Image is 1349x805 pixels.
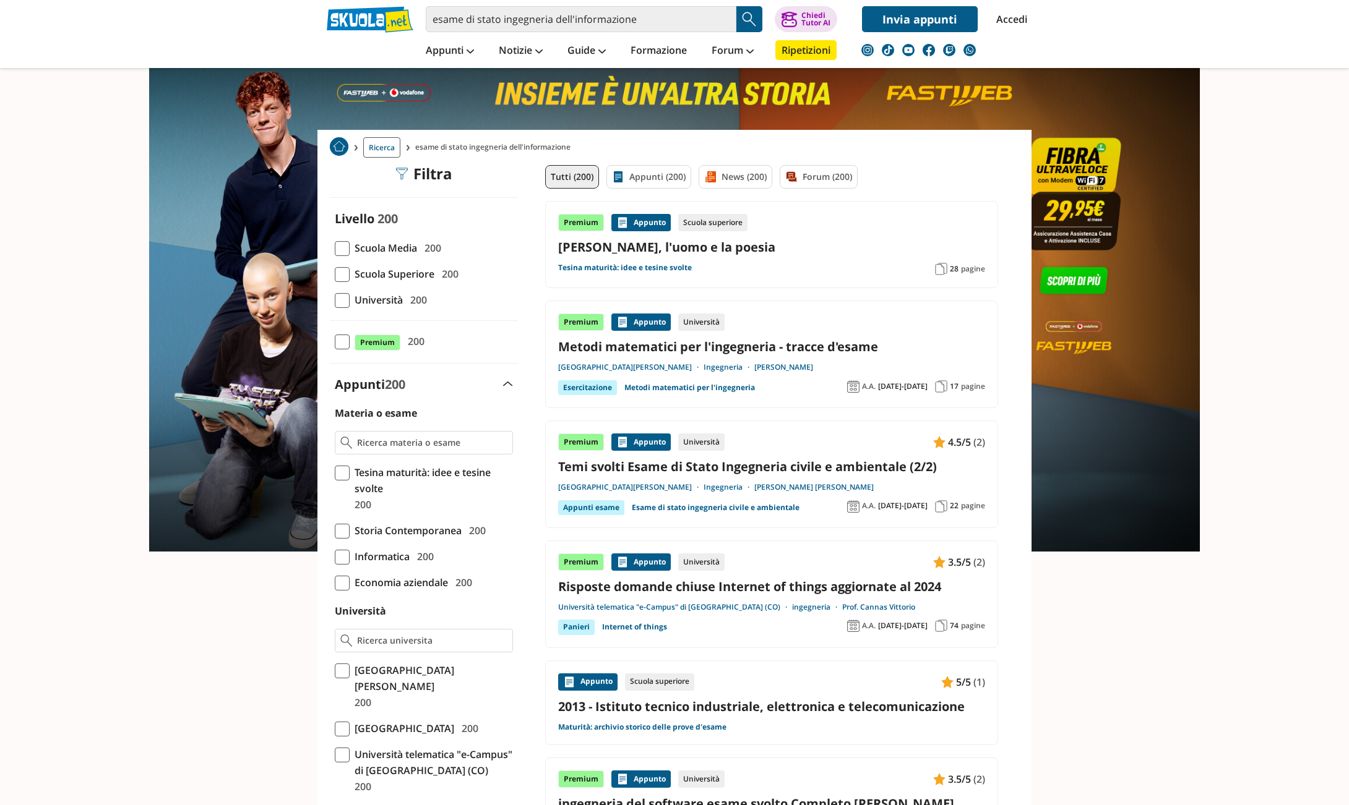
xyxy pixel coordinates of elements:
[611,553,671,571] div: Appunto
[558,500,624,515] div: Appunti esame
[558,239,985,255] a: [PERSON_NAME], l'uomo e la poesia
[558,433,604,451] div: Premium
[611,433,671,451] div: Appunto
[350,496,371,513] span: 200
[775,6,837,32] button: ChiediTutor AI
[558,722,726,732] a: Maturità: archivio storico delle prove d'esame
[420,240,441,256] span: 200
[948,434,971,450] span: 4.5/5
[775,40,837,60] a: Ripetizioni
[678,433,725,451] div: Università
[878,381,928,391] span: [DATE]-[DATE]
[558,698,985,715] a: 2013 - Istituto tecnico industriale, elettronica e telecomunicazione
[933,773,946,785] img: Appunti contenuto
[606,165,691,189] a: Appunti (200)
[335,604,386,618] label: Università
[624,380,755,395] a: Metodi matematici per l'ingegneria
[450,574,472,590] span: 200
[948,554,971,570] span: 3.5/5
[558,482,704,492] a: [GEOGRAPHIC_DATA][PERSON_NAME]
[678,313,725,331] div: Università
[950,501,959,511] span: 22
[902,44,915,56] img: youtube
[861,44,874,56] img: instagram
[704,482,754,492] a: Ingegneria
[457,720,478,736] span: 200
[496,40,546,62] a: Notizie
[847,500,860,513] img: Anno accademico
[736,6,762,32] button: Search Button
[961,381,985,391] span: pagine
[847,620,860,632] img: Anno accademico
[704,362,754,372] a: Ingegneria
[948,771,971,787] span: 3.5/5
[792,602,842,612] a: ingegneria
[330,137,348,158] a: Home
[950,621,959,631] span: 74
[340,634,352,647] img: Ricerca universita
[973,674,985,690] span: (1)
[426,6,736,32] input: Cerca appunti, riassunti o versioni
[403,333,425,349] span: 200
[545,165,599,189] a: Tutti (200)
[935,380,947,393] img: Pagine
[563,676,575,688] img: Appunti contenuto
[956,674,971,690] span: 5/5
[385,376,405,393] span: 200
[464,522,486,539] span: 200
[847,380,860,393] img: Anno accademico
[564,40,609,62] a: Guide
[973,434,985,450] span: (2)
[350,240,417,256] span: Scuola Media
[412,548,434,564] span: 200
[973,771,985,787] span: (2)
[350,720,454,736] span: [GEOGRAPHIC_DATA]
[943,44,955,56] img: twitch
[780,165,858,189] a: Forum (200)
[611,770,671,788] div: Appunto
[558,338,985,355] a: Metodi matematici per l'ingegneria - tracce d'esame
[678,770,725,788] div: Università
[350,266,434,282] span: Scuola Superiore
[678,553,725,571] div: Università
[801,12,830,27] div: Chiedi Tutor AI
[355,334,400,351] span: Premium
[396,168,408,180] img: Filtra filtri mobile
[933,436,946,448] img: Appunti contenuto
[340,437,352,449] img: Ricerca materia o esame
[558,263,692,273] a: Tesina maturità: idee e tesine svolte
[923,44,935,56] img: facebook
[503,381,513,386] img: Apri e chiudi sezione
[558,553,604,571] div: Premium
[558,673,618,691] div: Appunto
[616,436,629,448] img: Appunti contenuto
[437,266,459,282] span: 200
[405,292,427,308] span: 200
[330,137,348,156] img: Home
[699,165,772,189] a: News (200)
[350,694,371,710] span: 200
[415,137,575,158] span: esame di stato ingegneria dell'informazione
[616,216,629,229] img: Appunti contenuto
[961,501,985,511] span: pagine
[941,676,954,688] img: Appunti contenuto
[558,770,604,788] div: Premium
[935,500,947,513] img: Pagine
[558,458,985,475] a: Temi svolti Esame di Stato Ingegneria civile e ambientale (2/2)
[350,662,513,694] span: [GEOGRAPHIC_DATA][PERSON_NAME]
[350,778,371,794] span: 200
[933,556,946,568] img: Appunti contenuto
[612,171,624,183] img: Appunti filtro contenuto
[558,602,792,612] a: Università telematica "e-Campus" di [GEOGRAPHIC_DATA] (CO)
[558,620,595,634] div: Panieri
[740,10,759,28] img: Cerca appunti, riassunti o versioni
[558,380,617,395] div: Esercitazione
[862,381,876,391] span: A.A.
[558,578,985,595] a: Risposte domande chiuse Internet of things aggiornate al 2024
[616,556,629,568] img: Appunti contenuto
[842,602,915,612] a: Prof. Cannas Vittorio
[963,44,976,56] img: WhatsApp
[878,501,928,511] span: [DATE]-[DATE]
[973,554,985,570] span: (2)
[961,621,985,631] span: pagine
